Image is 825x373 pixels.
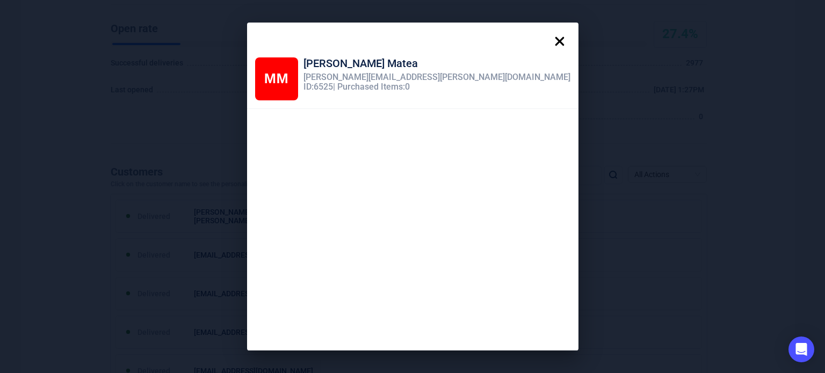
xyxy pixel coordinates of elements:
div: Maria Matea [255,57,298,100]
div: [PERSON_NAME] Matea [303,57,570,72]
div: Open Intercom Messenger [788,337,814,362]
div: [PERSON_NAME][EMAIL_ADDRESS][PERSON_NAME][DOMAIN_NAME] [303,72,570,82]
span: MM [264,70,288,86]
div: ID: 6525 | Purchased Items: 0 [303,82,570,92]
